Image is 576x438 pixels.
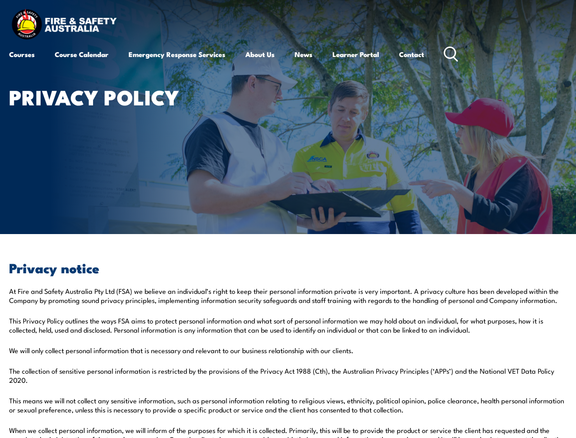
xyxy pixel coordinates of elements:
[9,287,567,305] p: At Fire and Safety Australia Pty Ltd (FSA) we believe an individual’s right to keep their persona...
[55,43,109,65] a: Course Calendar
[9,366,567,385] p: The collection of sensitive personal information is restricted by the provisions of the Privacy A...
[9,261,567,273] h2: Privacy notice
[332,43,379,65] a: Learner Portal
[9,396,567,414] p: This means we will not collect any sensitive information, such as personal information relating t...
[295,43,312,65] a: News
[9,316,567,334] p: This Privacy Policy outlines the ways FSA aims to protect personal information and what sort of p...
[245,43,275,65] a: About Us
[129,43,225,65] a: Emergency Response Services
[399,43,424,65] a: Contact
[9,43,35,65] a: Courses
[9,88,234,105] h1: Privacy Policy
[9,346,567,355] p: We will only collect personal information that is necessary and relevant to our business relation...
